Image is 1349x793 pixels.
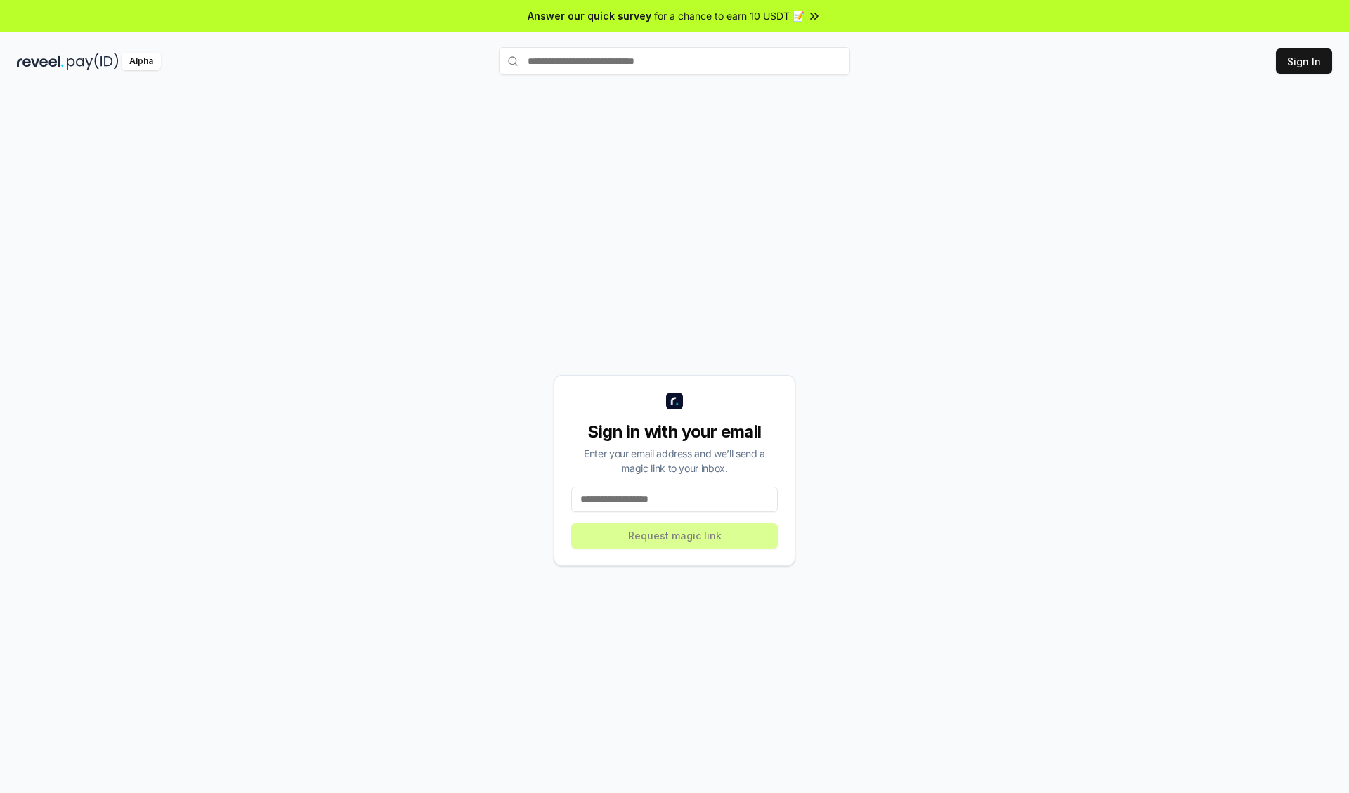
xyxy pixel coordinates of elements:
button: Sign In [1276,48,1332,74]
img: pay_id [67,53,119,70]
span: Answer our quick survey [528,8,651,23]
img: reveel_dark [17,53,64,70]
span: for a chance to earn 10 USDT 📝 [654,8,804,23]
div: Enter your email address and we’ll send a magic link to your inbox. [571,446,778,476]
div: Alpha [122,53,161,70]
div: Sign in with your email [571,421,778,443]
img: logo_small [666,393,683,409]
